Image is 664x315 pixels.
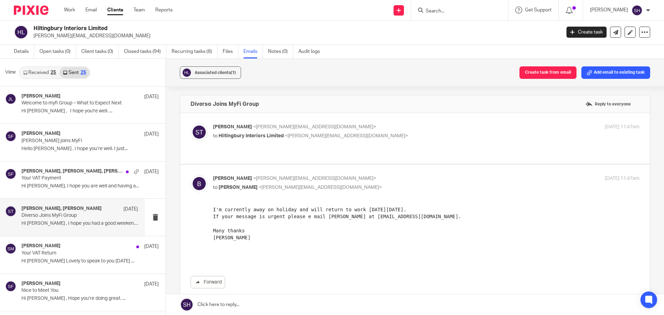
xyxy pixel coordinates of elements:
p: [PERSON_NAME][EMAIL_ADDRESS][DOMAIN_NAME] [34,33,556,39]
p: [PERSON_NAME] [590,7,628,13]
img: svg%3E [191,175,208,192]
img: svg%3E [631,5,643,16]
h4: [PERSON_NAME], [PERSON_NAME], [PERSON_NAME] [21,168,122,174]
label: Reply to everyone [584,99,633,109]
a: Sent25 [59,67,89,78]
p: Hello [PERSON_NAME] , I hope you’re well. I just... [21,146,159,152]
span: Get Support [525,8,552,12]
p: Your VAT Payment [21,175,131,181]
a: Closed tasks (94) [124,45,166,58]
span: [PERSON_NAME] [213,176,252,181]
p: Welcome to myfi Group – What to Expect Next [21,100,131,106]
h4: [PERSON_NAME] [21,281,61,287]
a: Reports [155,7,173,13]
h4: [PERSON_NAME] [21,243,61,249]
span: (1) [231,71,236,75]
p: Diverso Joins MyFi Group [21,213,115,219]
a: Received25 [20,67,59,78]
span: Associated clients [195,71,236,75]
input: Search [425,8,487,15]
div: 25 [81,70,86,75]
p: Hi [PERSON_NAME], I hope you are well and having a... [21,183,159,189]
a: Work [64,7,75,13]
span: <[PERSON_NAME][EMAIL_ADDRESS][DOMAIN_NAME]> [253,124,376,129]
h4: [PERSON_NAME] [21,93,61,99]
a: Details [14,45,34,58]
img: svg%3E [14,25,28,39]
p: [DATE] 11:47am [605,175,639,182]
span: View [5,69,16,76]
a: Open tasks (0) [39,45,76,58]
button: Create task from email [519,66,577,79]
p: Your VAT Return [21,250,131,256]
span: [PERSON_NAME] [213,124,252,129]
span: <[PERSON_NAME][EMAIL_ADDRESS][DOMAIN_NAME]> [259,185,382,190]
a: Notes (0) [268,45,293,58]
p: Hi [PERSON_NAME] Lovely to speak to you [DATE] ... [21,258,159,264]
img: svg%3E [5,281,16,292]
img: svg%3E [191,123,208,141]
p: [PERSON_NAME] joins MyFi [21,138,131,144]
span: <[PERSON_NAME][EMAIL_ADDRESS][DOMAIN_NAME]> [285,133,408,138]
img: Pixie [14,6,48,15]
button: Add email to existing task [581,66,650,79]
a: Recurring tasks (6) [172,45,218,58]
span: [PERSON_NAME] [219,185,258,190]
a: Create task [566,27,607,38]
h4: Diverso Joins MyFi Group [191,101,259,108]
p: [DATE] 11:47am [605,123,639,131]
a: Client tasks (0) [81,45,119,58]
p: [DATE] [144,131,159,138]
a: Team [133,7,145,13]
p: [DATE] [144,243,159,250]
div: 25 [50,70,56,75]
a: Forward [191,276,225,288]
img: svg%3E [5,131,16,142]
img: svg%3E [5,93,16,104]
h4: [PERSON_NAME] [21,131,61,137]
h2: Hiltingbury Interiors Limited [34,25,452,32]
span: Hiltingbury Interiors Limited [219,133,284,138]
img: svg%3E [5,206,16,217]
img: svg%3E [182,67,192,78]
h4: [PERSON_NAME], [PERSON_NAME] [21,206,102,212]
p: [DATE] [144,281,159,288]
p: Hi [PERSON_NAME] , I hope you're well. ... [21,108,159,114]
img: svg%3E [5,168,16,179]
button: Associated clients(1) [180,66,241,79]
p: Nice to Meet You [21,288,131,294]
a: Email [85,7,97,13]
img: svg%3E [5,243,16,254]
a: Emails [243,45,263,58]
p: [DATE] [144,168,159,175]
p: Hi [PERSON_NAME] , I hope you had a good weekend. ... [21,221,138,226]
p: Hi [PERSON_NAME] , Hope you’re doing great. ... [21,296,159,302]
span: to [213,185,218,190]
p: [DATE] [123,206,138,213]
a: Audit logs [298,45,325,58]
a: Clients [107,7,123,13]
p: [DATE] [144,93,159,100]
span: <[PERSON_NAME][EMAIL_ADDRESS][DOMAIN_NAME]> [253,176,376,181]
span: to [213,133,218,138]
a: Files [223,45,238,58]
